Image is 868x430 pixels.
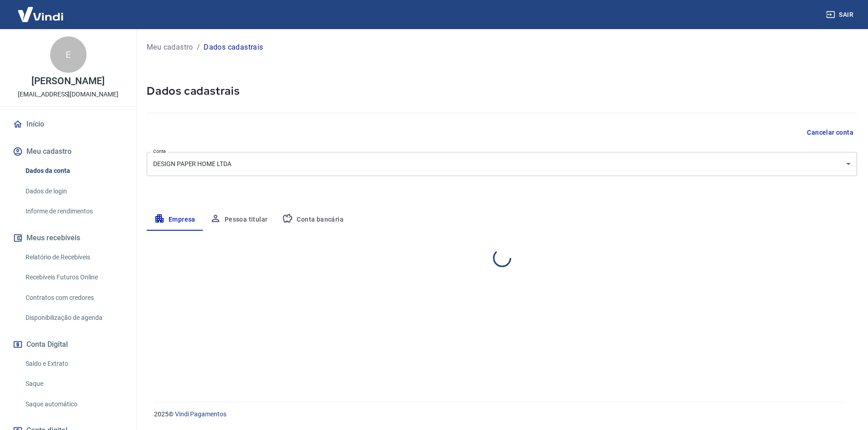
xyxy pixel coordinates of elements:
button: Sair [824,6,857,23]
p: [EMAIL_ADDRESS][DOMAIN_NAME] [18,90,118,99]
div: DESIGN PAPER HOME LTDA [147,152,857,176]
p: 2025 © [154,410,846,419]
h5: Dados cadastrais [147,84,857,98]
a: Início [11,114,125,134]
a: Saque automático [22,395,125,414]
button: Cancelar conta [803,124,857,141]
button: Conta bancária [275,209,351,231]
a: Dados da conta [22,162,125,180]
a: Dados de login [22,182,125,201]
div: E [50,36,87,73]
img: Vindi [11,0,70,28]
a: Meu cadastro [147,42,193,53]
a: Contratos com credores [22,288,125,307]
p: / [197,42,200,53]
button: Empresa [147,209,203,231]
a: Vindi Pagamentos [175,410,226,418]
a: Saldo e Extrato [22,354,125,373]
p: [PERSON_NAME] [31,76,104,86]
a: Relatório de Recebíveis [22,248,125,267]
button: Meu cadastro [11,142,125,162]
a: Disponibilização de agenda [22,309,125,327]
a: Recebíveis Futuros Online [22,268,125,287]
button: Meus recebíveis [11,228,125,248]
button: Pessoa titular [203,209,275,231]
a: Saque [22,374,125,393]
p: Dados cadastrais [204,42,263,53]
button: Conta Digital [11,334,125,354]
a: Informe de rendimentos [22,202,125,221]
label: Conta [153,148,166,155]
